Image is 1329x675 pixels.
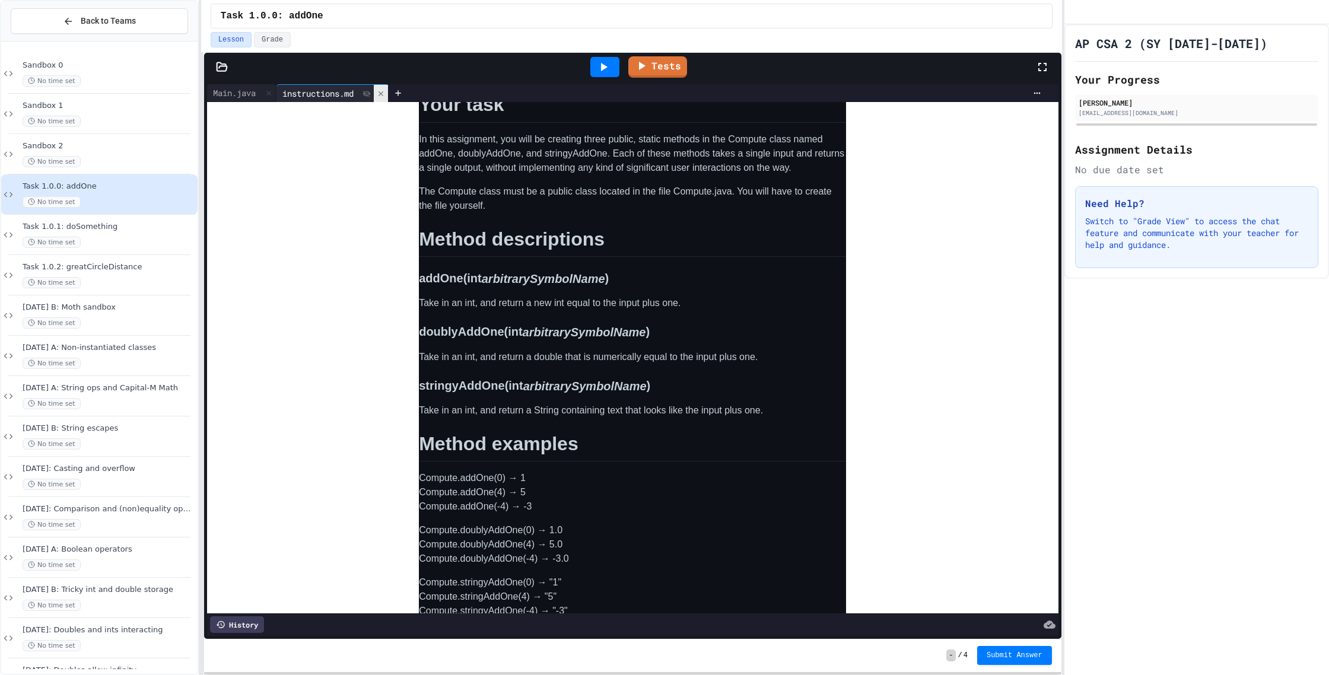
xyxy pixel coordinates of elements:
[419,271,846,286] h3: addOne(int )
[23,640,81,651] span: No time set
[23,141,195,151] span: Sandbox 2
[1085,215,1308,251] p: Switch to "Grade View" to access the chat feature and communicate with your teacher for help and ...
[523,380,647,393] em: arbitrarySymbolName
[419,296,846,310] p: Take in an int, and return a new int equal to the input plus one.
[419,350,846,364] p: Take in an int, and return a double that is numerically equal to the input plus one.
[946,649,955,661] span: -
[254,32,291,47] button: Grade
[23,182,195,192] span: Task 1.0.0: addOne
[1075,71,1318,88] h2: Your Progress
[987,651,1042,660] span: Submit Answer
[23,156,81,167] span: No time set
[23,519,81,530] span: No time set
[23,222,195,232] span: Task 1.0.1: doSomething
[419,432,846,462] h1: Method examples
[23,625,195,635] span: [DATE]: Doubles and ints interacting
[419,378,846,394] h3: stringyAddOne(int )
[419,523,846,566] p: Compute.doublyAddOne(0) → 1.0 Compute.doublyAddOne(4) → 5.0 Compute.doublyAddOne(-4) → -3.0
[628,56,687,78] a: Tests
[23,358,81,369] span: No time set
[23,116,81,127] span: No time set
[419,184,846,213] p: The Compute class must be a public class located in the file Compute.java. You will have to creat...
[210,616,264,633] div: History
[23,317,81,329] span: No time set
[211,32,252,47] button: Lesson
[11,8,188,34] button: Back to Teams
[1075,35,1267,52] h1: AP CSA 2 (SY [DATE]-[DATE])
[23,545,195,555] span: [DATE] A: Boolean operators
[523,326,646,339] em: arbitrarySymbolName
[23,61,195,71] span: Sandbox 0
[221,9,323,23] span: Task 1.0.0: addOne
[419,93,846,123] h1: Your task
[419,575,846,618] p: Compute.stringyAddOne(0) → "1" Compute.stringAddOne(4) → "5" Compute.stringyAddOne(-4) → "-3"
[23,424,195,434] span: [DATE] B: String escapes
[23,75,81,87] span: No time set
[207,84,276,102] div: Main.java
[23,237,81,248] span: No time set
[1085,196,1308,211] h3: Need Help?
[23,559,81,571] span: No time set
[1075,141,1318,158] h2: Assignment Details
[81,15,136,27] span: Back to Teams
[977,646,1052,665] button: Submit Answer
[1075,163,1318,177] div: No due date set
[23,479,81,490] span: No time set
[958,651,962,660] span: /
[419,471,846,514] p: Compute.addOne(0) → 1 Compute.addOne(4) → 5 Compute.addOne(-4) → -3
[23,303,195,313] span: [DATE] B: Moth sandbox
[1079,109,1315,117] div: [EMAIL_ADDRESS][DOMAIN_NAME]
[419,403,846,418] p: Take in an int, and return a String containing text that looks like the input plus one.
[23,438,81,450] span: No time set
[23,600,81,611] span: No time set
[23,464,195,474] span: [DATE]: Casting and overflow
[207,87,262,99] div: Main.java
[23,398,81,409] span: No time set
[276,84,389,102] div: instructions.md
[23,504,195,514] span: [DATE]: Comparison and (non)equality operators
[419,324,846,340] h3: doublyAddOne(int )
[23,196,81,208] span: No time set
[964,651,968,660] span: 4
[482,272,605,285] em: arbitrarySymbolName
[23,585,195,595] span: [DATE] B: Tricky int and double storage
[23,277,81,288] span: No time set
[23,101,195,111] span: Sandbox 1
[23,262,195,272] span: Task 1.0.2: greatCircleDistance
[23,343,195,353] span: [DATE] A: Non-instantiated classes
[23,383,195,393] span: [DATE] A: String ops and Capital-M Math
[276,87,360,100] div: instructions.md
[419,132,846,175] p: In this assignment, you will be creating three public, static methods in the Compute class named ...
[419,227,846,257] h1: Method descriptions
[1079,97,1315,108] div: [PERSON_NAME]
